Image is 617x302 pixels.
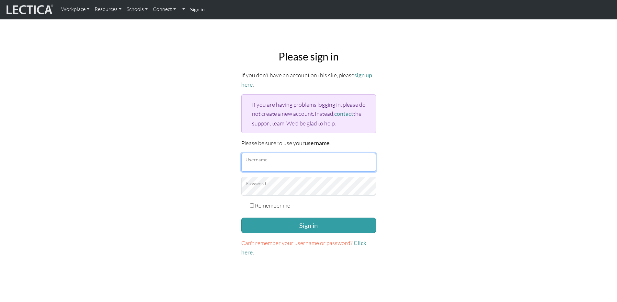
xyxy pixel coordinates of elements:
a: Resources [92,3,124,16]
button: Sign in [241,218,376,233]
p: If you don't have an account on this site, please . [241,70,376,89]
a: Schools [124,3,150,16]
p: Please be sure to use your . [241,138,376,148]
a: Sign in [188,3,207,16]
img: lecticalive [5,4,53,16]
p: . [241,238,376,257]
h2: Please sign in [241,50,376,63]
strong: Sign in [190,6,205,12]
a: Connect [150,3,178,16]
a: Workplace [59,3,92,16]
span: Can't remember your username or password? [241,239,353,246]
strong: username [305,140,329,146]
div: If you are having problems logging in, please do not create a new account. Instead, the support t... [241,94,376,133]
input: Username [241,153,376,172]
label: Remember me [255,201,290,210]
a: contact [334,110,353,117]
